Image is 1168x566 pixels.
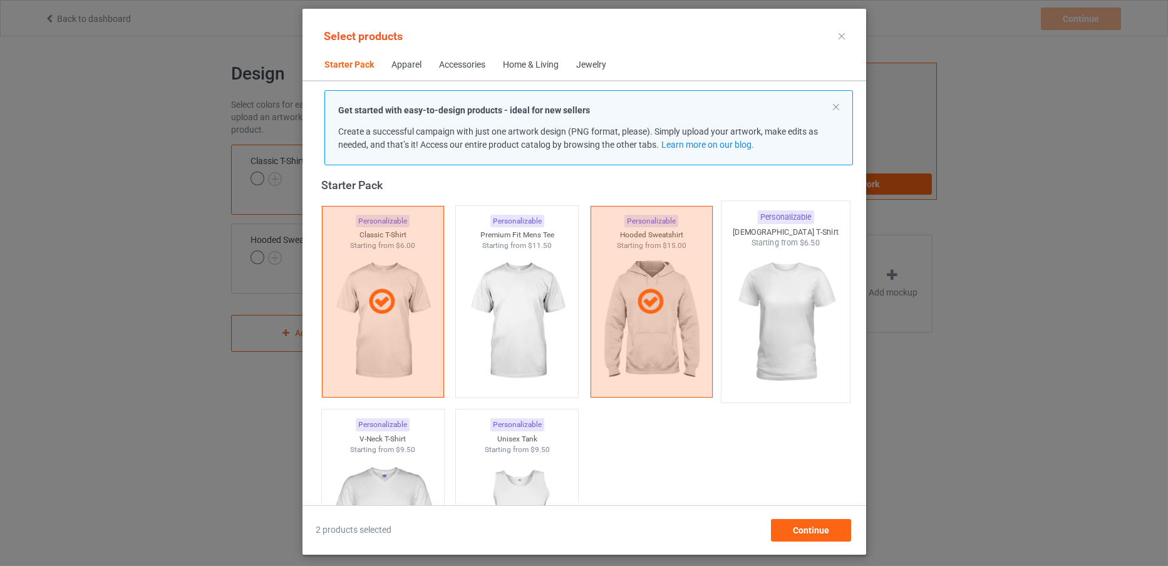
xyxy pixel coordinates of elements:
div: Starting from [321,445,443,455]
div: V-Neck T-Shirt [321,434,443,445]
div: Starting from [721,237,850,248]
div: Personalizable [757,210,814,224]
div: Jewelry [576,59,606,71]
div: Unisex Tank [456,434,578,445]
img: regular.jpg [726,249,844,396]
div: Apparel [391,59,421,71]
div: Personalizable [490,418,544,431]
div: Premium Fit Mens Tee [456,230,578,240]
span: Select products [324,29,403,43]
a: Learn more on our blog. [661,140,753,150]
div: Starting from [456,445,578,455]
div: Personalizable [490,215,544,228]
div: Personalizable [356,418,410,431]
img: regular.jpg [461,251,573,391]
span: Create a successful campaign with just one artwork design (PNG format, please). Simply upload you... [338,126,818,150]
div: Continue [770,519,850,542]
div: Starting from [456,240,578,251]
span: Starter Pack [316,50,383,80]
span: 2 products selected [316,524,391,537]
span: Continue [792,525,829,535]
span: $6.50 [799,238,820,247]
div: Starter Pack [321,178,852,192]
div: Accessories [439,59,485,71]
span: $9.50 [396,445,415,454]
span: $9.50 [530,445,549,454]
strong: Get started with easy-to-design products - ideal for new sellers [338,105,590,115]
div: [DEMOGRAPHIC_DATA] T-Shirt [721,227,850,237]
span: $11.50 [528,241,552,250]
div: Home & Living [503,59,559,71]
